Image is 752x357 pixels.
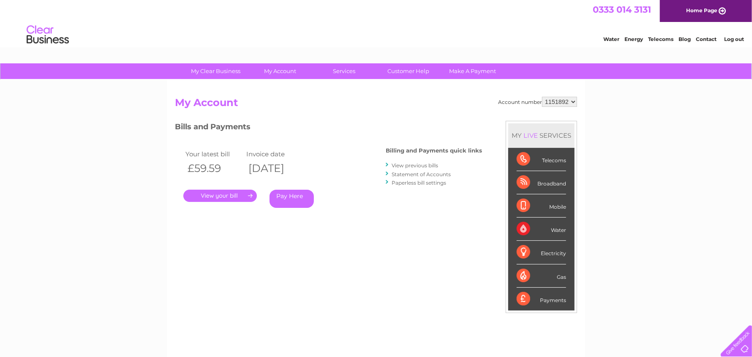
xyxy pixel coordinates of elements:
[175,121,482,136] h3: Bills and Payments
[244,160,305,177] th: [DATE]
[183,190,257,202] a: .
[517,288,566,311] div: Payments
[26,22,69,48] img: logo.png
[183,148,244,160] td: Your latest bill
[648,36,673,42] a: Telecoms
[310,63,379,79] a: Services
[624,36,643,42] a: Energy
[508,123,575,147] div: MY SERVICES
[175,97,577,113] h2: My Account
[724,36,744,42] a: Log out
[696,36,717,42] a: Contact
[183,160,244,177] th: £59.59
[678,36,691,42] a: Blog
[181,63,251,79] a: My Clear Business
[517,171,566,194] div: Broadband
[374,63,444,79] a: Customer Help
[517,241,566,264] div: Electricity
[517,218,566,241] div: Water
[517,264,566,288] div: Gas
[392,162,438,169] a: View previous bills
[438,63,508,79] a: Make A Payment
[177,5,576,41] div: Clear Business is a trading name of Verastar Limited (registered in [GEOGRAPHIC_DATA] No. 3667643...
[244,148,305,160] td: Invoice date
[392,180,446,186] a: Paperless bill settings
[517,194,566,218] div: Mobile
[603,36,619,42] a: Water
[270,190,314,208] a: Pay Here
[517,148,566,171] div: Telecoms
[593,4,651,15] a: 0333 014 3131
[245,63,315,79] a: My Account
[392,171,451,177] a: Statement of Accounts
[522,131,539,139] div: LIVE
[498,97,577,107] div: Account number
[386,147,482,154] h4: Billing and Payments quick links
